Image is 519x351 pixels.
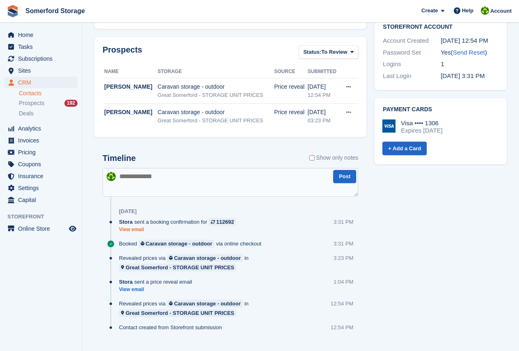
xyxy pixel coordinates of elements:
div: Revealed prices via in [119,254,334,271]
a: menu [4,194,78,206]
a: menu [4,182,78,194]
span: CRM [18,77,67,88]
a: menu [4,123,78,134]
span: Capital [18,194,67,206]
span: Tasks [18,41,67,53]
div: Caravan storage - outdoor [174,300,241,307]
span: Stora [119,218,133,226]
div: [PERSON_NAME] [104,108,158,117]
div: 1:04 PM [334,278,353,286]
img: Visa Logo [382,119,396,133]
a: menu [4,41,78,53]
span: Home [18,29,67,41]
a: menu [4,170,78,182]
div: Caravan storage - outdoor [158,83,274,91]
div: Contact created from Storefront submission [119,323,226,331]
div: Visa •••• 1306 [401,119,442,127]
div: 112692 [216,218,234,226]
div: Expires [DATE] [401,127,442,134]
input: Show only notes [309,154,315,162]
div: 3:31 PM [334,218,353,226]
h2: Timeline [103,154,136,163]
label: Show only notes [309,154,359,162]
span: Help [462,7,473,15]
div: Revealed prices via in [119,300,331,317]
th: Submitted [308,65,339,78]
div: 1 [441,60,498,69]
div: Caravan storage - outdoor [174,254,241,262]
a: Prospects 192 [19,99,78,108]
span: Status: [303,48,321,56]
img: Michael Llewellen Palmer [481,7,489,15]
a: View email [119,226,240,233]
div: [DATE] [308,108,339,117]
span: Invoices [18,135,67,146]
button: Status: To Review [299,45,358,59]
h2: Payment cards [383,106,498,113]
a: menu [4,77,78,88]
div: [DATE] [119,208,137,215]
div: Great Somerford - STORAGE UNIT PRICES [158,91,274,99]
a: menu [4,135,78,146]
a: Contacts [19,89,78,97]
th: Name [103,65,158,78]
span: Pricing [18,147,67,158]
span: Create [421,7,438,15]
div: 12:54 PM [331,300,354,307]
div: Caravan storage - outdoor [146,240,213,248]
span: Insurance [18,170,67,182]
a: Deals [19,109,78,118]
div: Password Set [383,48,441,57]
div: 12:54 PM [331,323,354,331]
th: Source [274,65,308,78]
span: To Review [321,48,347,56]
div: Logins [383,60,441,69]
div: [DATE] [308,83,339,91]
span: Online Store [18,223,67,234]
span: Coupons [18,158,67,170]
a: Somerford Storage [22,4,88,18]
th: Storage [158,65,274,78]
div: Last Login [383,71,441,81]
a: menu [4,65,78,76]
div: 03:23 PM [308,117,339,125]
span: Prospects [19,99,44,107]
div: Great Somerford - STORAGE UNIT PRICES [158,117,274,125]
img: Michael Llewellen Palmer [107,172,116,181]
a: View email [119,286,196,293]
div: Account Created [383,36,441,46]
a: menu [4,158,78,170]
span: Settings [18,182,67,194]
span: Subscriptions [18,53,67,64]
h2: Storefront Account [383,22,498,30]
span: Deals [19,110,34,117]
a: menu [4,53,78,64]
a: Caravan storage - outdoor [167,300,242,307]
time: 2025-10-06 14:31:36 UTC [441,72,485,79]
a: menu [4,223,78,234]
span: Account [490,7,512,15]
div: Price reveal [274,83,308,91]
a: Send Reset [453,49,485,56]
a: + Add a Card [382,142,427,155]
h2: Prospects [103,45,142,60]
a: Caravan storage - outdoor [139,240,214,248]
div: [PERSON_NAME] [104,83,158,91]
div: Booked via online checkout [119,240,265,248]
span: Analytics [18,123,67,134]
div: Price reveal [274,108,308,117]
div: Great Somerford - STORAGE UNIT PRICES [126,309,234,317]
a: menu [4,147,78,158]
div: 192 [64,100,78,107]
a: Great Somerford - STORAGE UNIT PRICES [119,264,236,271]
div: Great Somerford - STORAGE UNIT PRICES [126,264,234,271]
div: 3:23 PM [334,254,353,262]
a: Great Somerford - STORAGE UNIT PRICES [119,309,236,317]
div: Yes [441,48,498,57]
span: Stora [119,278,133,286]
span: ( ) [451,49,487,56]
button: Post [333,170,356,184]
div: sent a booking confirmation for [119,218,240,226]
div: 3:31 PM [334,240,353,248]
span: Sites [18,65,67,76]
